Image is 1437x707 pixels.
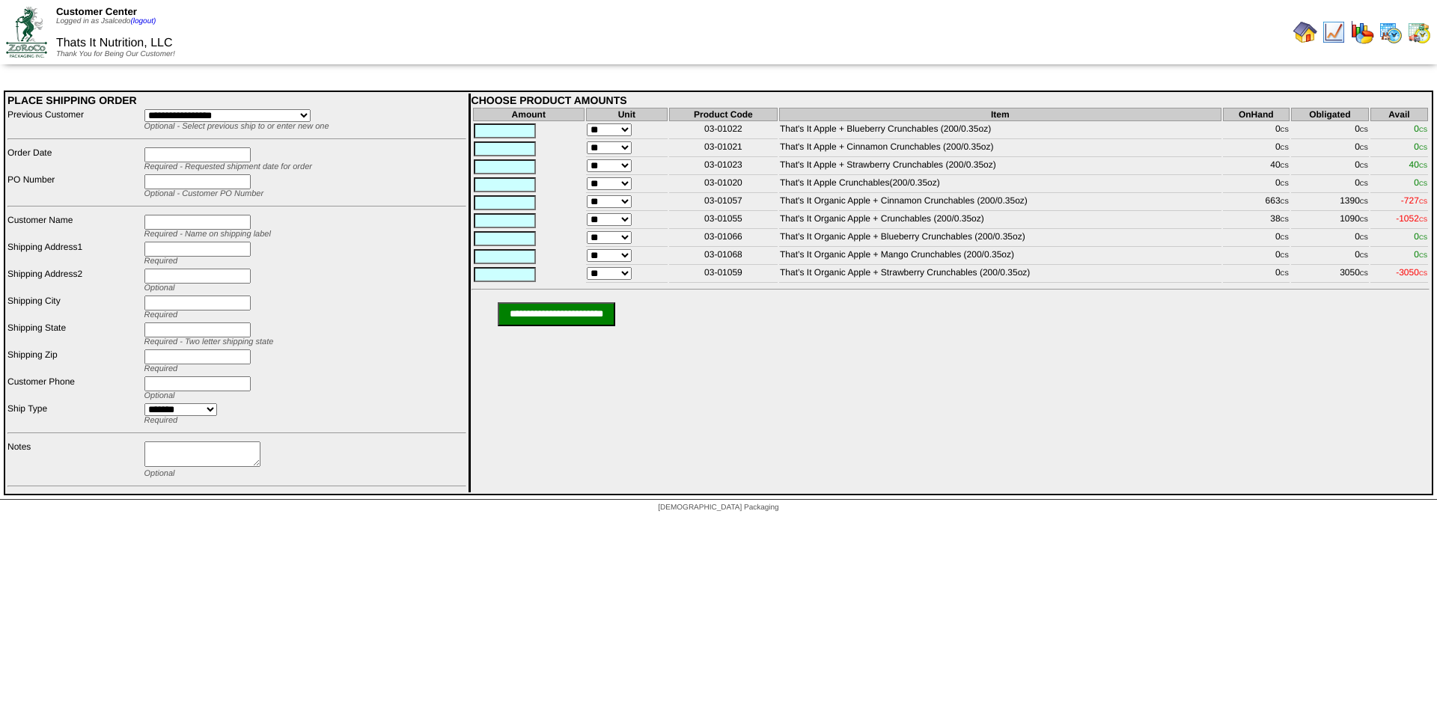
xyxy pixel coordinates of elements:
[7,214,142,239] td: Customer Name
[1223,212,1290,229] td: 38
[1281,234,1289,241] span: CS
[1360,270,1368,277] span: CS
[779,123,1221,139] td: That's It Apple + Blueberry Crunchables (200/0.35oz)
[1419,126,1427,133] span: CS
[1414,249,1427,260] span: 0
[779,266,1221,283] td: That’s It Organic Apple + Strawberry Crunchables (200/0.35oz)
[7,108,142,132] td: Previous Customer
[1281,270,1289,277] span: CS
[56,6,137,17] span: Customer Center
[1281,126,1289,133] span: CS
[1223,230,1290,247] td: 0
[1281,162,1289,169] span: CS
[669,195,778,211] td: 03-01057
[779,108,1221,121] th: Item
[144,189,264,198] span: Optional - Customer PO Number
[1419,270,1427,277] span: CS
[1414,141,1427,152] span: 0
[1291,195,1369,211] td: 1390
[1396,267,1427,278] span: -3050
[144,416,178,425] span: Required
[1360,180,1368,187] span: CS
[669,123,778,139] td: 03-01022
[1223,123,1290,139] td: 0
[144,284,175,293] span: Optional
[1223,177,1290,193] td: 0
[1414,177,1427,188] span: 0
[1223,248,1290,265] td: 0
[669,266,778,283] td: 03-01059
[7,268,142,293] td: Shipping Address2
[1396,213,1427,224] span: -1052
[779,177,1221,193] td: That's It Apple Crunchables(200/0.35oz)
[779,248,1221,265] td: That’s It Organic Apple + Mango Crunchables (200/0.35oz)
[7,441,142,479] td: Notes
[779,195,1221,211] td: That's It Organic Apple + Cinnamon Crunchables (200/0.35oz)
[1419,162,1427,169] span: CS
[1419,216,1427,223] span: CS
[7,322,142,347] td: Shipping State
[1281,144,1289,151] span: CS
[1379,20,1403,44] img: calendarprod.gif
[1419,144,1427,151] span: CS
[669,177,778,193] td: 03-01020
[144,230,271,239] span: Required - Name on shipping label
[1360,216,1368,223] span: CS
[144,364,178,373] span: Required
[1409,159,1427,170] span: 40
[1291,230,1369,247] td: 0
[7,376,142,401] td: Customer Phone
[144,337,274,346] span: Required - Two letter shipping state
[144,257,178,266] span: Required
[1419,180,1427,187] span: CS
[1223,159,1290,175] td: 40
[586,108,668,121] th: Unit
[1281,216,1289,223] span: CS
[1291,212,1369,229] td: 1090
[1322,20,1346,44] img: line_graph.gif
[56,37,173,49] span: Thats It Nutrition, LLC
[144,162,312,171] span: Required - Requested shipment date for order
[1223,266,1290,283] td: 0
[658,504,778,512] span: [DEMOGRAPHIC_DATA] Packaging
[130,17,156,25] a: (logout)
[1281,198,1289,205] span: CS
[779,141,1221,157] td: That's It Apple + Cinnamon Crunchables (200/0.35oz)
[1291,248,1369,265] td: 0
[1291,159,1369,175] td: 0
[1291,266,1369,283] td: 3050
[1401,195,1427,206] span: -727
[1293,20,1317,44] img: home.gif
[1414,231,1427,242] span: 0
[1370,108,1428,121] th: Avail
[7,147,142,172] td: Order Date
[1360,126,1368,133] span: CS
[472,94,1430,106] div: CHOOSE PRODUCT AMOUNTS
[1223,195,1290,211] td: 663
[1291,108,1369,121] th: Obligated
[473,108,585,121] th: Amount
[1223,141,1290,157] td: 0
[669,141,778,157] td: 03-01021
[56,50,175,58] span: Thank You for Being Our Customer!
[7,94,466,106] div: PLACE SHIPPING ORDER
[1414,123,1427,134] span: 0
[144,391,175,400] span: Optional
[144,469,175,478] span: Optional
[1419,252,1427,259] span: CS
[779,159,1221,175] td: That's It Apple + Strawberry Crunchables (200/0.35oz)
[669,159,778,175] td: 03-01023
[1419,198,1427,205] span: CS
[669,230,778,247] td: 03-01066
[56,17,156,25] span: Logged in as Jsalcedo
[1223,108,1290,121] th: OnHand
[1360,162,1368,169] span: CS
[7,241,142,266] td: Shipping Address1
[779,212,1221,229] td: That's It Organic Apple + Crunchables (200/0.35oz)
[7,403,142,426] td: Ship Type
[7,174,142,199] td: PO Number
[1360,252,1368,259] span: CS
[1291,141,1369,157] td: 0
[1360,198,1368,205] span: CS
[779,230,1221,247] td: That’s It Organic Apple + Blueberry Crunchables (200/0.35oz)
